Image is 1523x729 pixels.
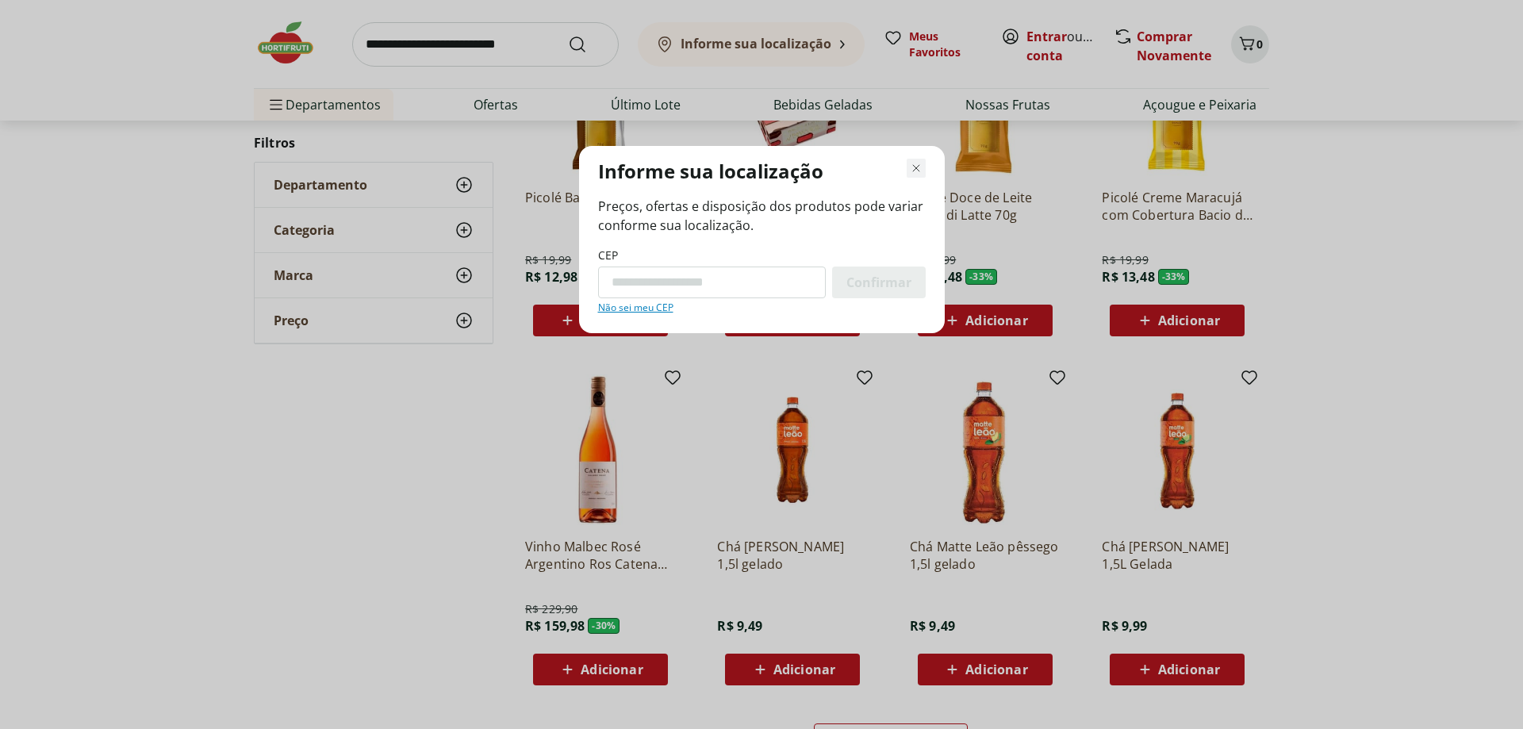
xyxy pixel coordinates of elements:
[579,146,945,333] div: Modal de regionalização
[598,197,926,235] span: Preços, ofertas e disposição dos produtos pode variar conforme sua localização.
[598,247,618,263] label: CEP
[832,267,926,298] button: Confirmar
[846,276,911,289] span: Confirmar
[598,301,673,314] a: Não sei meu CEP
[907,159,926,178] button: Fechar modal de regionalização
[598,159,823,184] p: Informe sua localização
